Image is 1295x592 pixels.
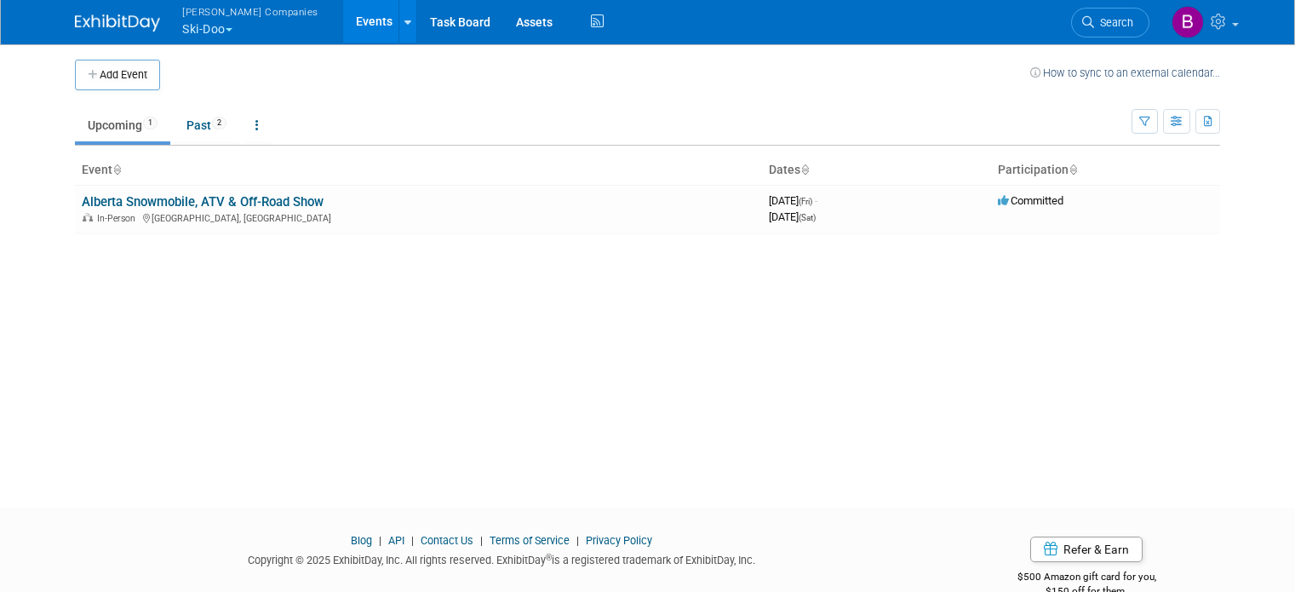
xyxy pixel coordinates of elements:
span: Search [1094,16,1133,29]
th: Event [75,156,762,185]
a: Terms of Service [490,534,570,547]
span: (Sat) [799,213,816,222]
span: | [375,534,386,547]
a: Sort by Event Name [112,163,121,176]
div: [GEOGRAPHIC_DATA], [GEOGRAPHIC_DATA] [82,210,755,224]
a: Alberta Snowmobile, ATV & Off-Road Show [82,194,324,210]
a: Refer & Earn [1030,537,1143,562]
a: Past2 [174,109,239,141]
img: In-Person Event [83,213,93,221]
th: Participation [991,156,1220,185]
sup: ® [546,553,552,562]
a: Sort by Start Date [800,163,809,176]
span: 1 [143,117,158,129]
button: Add Event [75,60,160,90]
a: API [388,534,404,547]
a: Search [1071,8,1149,37]
span: | [572,534,583,547]
span: Committed [998,194,1063,207]
a: Blog [351,534,372,547]
span: In-Person [97,213,140,224]
img: Barbara Brzezinska [1172,6,1204,38]
span: (Fri) [799,197,812,206]
a: Privacy Policy [586,534,652,547]
span: [DATE] [769,210,816,223]
span: | [407,534,418,547]
a: Contact Us [421,534,473,547]
span: [PERSON_NAME] Companies [182,3,318,20]
a: How to sync to an external calendar... [1030,66,1220,79]
a: Sort by Participation Type [1069,163,1077,176]
img: ExhibitDay [75,14,160,32]
th: Dates [762,156,991,185]
span: - [815,194,817,207]
div: Copyright © 2025 ExhibitDay, Inc. All rights reserved. ExhibitDay is a registered trademark of Ex... [75,549,927,568]
span: [DATE] [769,194,817,207]
span: 2 [212,117,226,129]
a: Upcoming1 [75,109,170,141]
span: | [476,534,487,547]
